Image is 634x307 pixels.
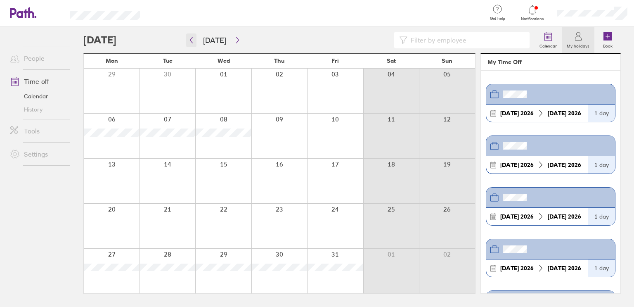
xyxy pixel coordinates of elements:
a: People [3,50,70,67]
label: Calendar [535,41,562,49]
a: Settings [3,146,70,162]
span: Wed [218,57,230,64]
a: Time off [3,73,70,90]
a: My holidays [562,27,594,53]
a: [DATE] 2026[DATE] 20261 day [486,187,615,226]
span: Get help [484,16,511,21]
a: Calendar [3,90,70,103]
a: Calendar [535,27,562,53]
a: [DATE] 2026[DATE] 20261 day [486,136,615,174]
div: 2026 [544,265,584,271]
a: Tools [3,123,70,139]
div: 2026 [497,110,537,117]
input: Filter by employee [407,32,525,48]
div: 1 day [588,156,615,174]
label: Book [598,41,617,49]
a: Book [594,27,621,53]
span: Tue [163,57,173,64]
header: My Time Off [481,54,620,71]
div: 1 day [588,259,615,277]
div: 2026 [497,213,537,220]
a: [DATE] 2026[DATE] 20261 day [486,239,615,277]
strong: [DATE] [500,264,519,272]
a: [DATE] 2026[DATE] 20261 day [486,84,615,122]
span: Sun [442,57,452,64]
strong: [DATE] [548,264,566,272]
strong: [DATE] [548,109,566,117]
a: History [3,103,70,116]
span: Mon [106,57,118,64]
span: Notifications [519,17,546,21]
div: 2026 [544,213,584,220]
strong: [DATE] [500,213,519,220]
strong: [DATE] [548,213,566,220]
a: Notifications [519,4,546,21]
label: My holidays [562,41,594,49]
span: Fri [331,57,339,64]
div: 2026 [497,265,537,271]
div: 2026 [544,110,584,117]
strong: [DATE] [548,161,566,169]
div: 2026 [497,162,537,168]
button: [DATE] [196,33,233,47]
div: 2026 [544,162,584,168]
div: 1 day [588,208,615,225]
div: 1 day [588,105,615,122]
span: Thu [274,57,284,64]
span: Sat [387,57,396,64]
strong: [DATE] [500,161,519,169]
strong: [DATE] [500,109,519,117]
